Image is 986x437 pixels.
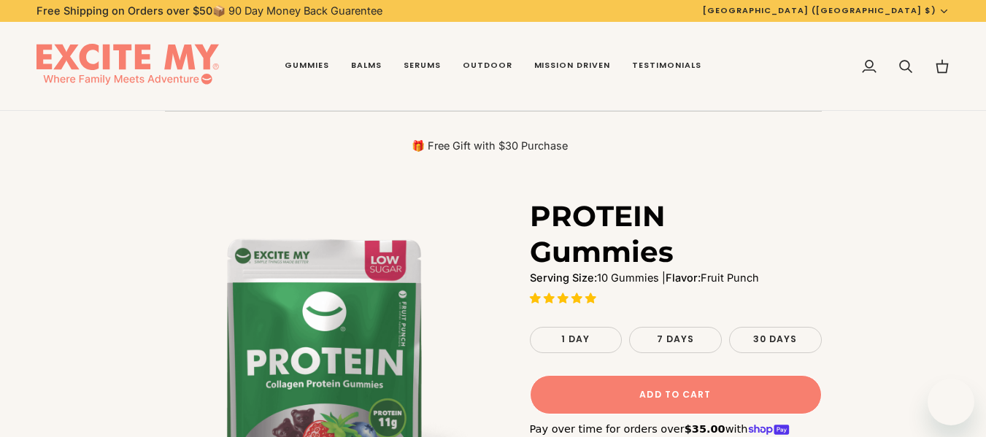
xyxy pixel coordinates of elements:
a: Serums [393,22,452,111]
strong: Flavor: [666,271,701,284]
span: Gummies [285,60,329,71]
img: EXCITE MY® [36,44,219,89]
strong: Serving Size: [530,271,597,284]
button: Add to Cart [530,375,822,414]
a: Balms [340,22,393,111]
a: Outdoor [452,22,523,111]
strong: Free Shipping on Orders over $50 [36,4,212,17]
span: 1 Day [561,333,590,345]
span: 30 Days [753,333,798,345]
span: Testimonials [632,60,701,71]
p: 📦 90 Day Money Back Guarentee [36,3,382,19]
a: Testimonials [621,22,712,111]
a: Mission Driven [523,22,622,111]
span: Serums [404,60,441,71]
a: Gummies [274,22,340,111]
span: Outdoor [463,60,512,71]
span: Mission Driven [534,60,611,71]
h1: PROTEIN Gummies [530,198,811,270]
p: 🎁 Free Gift with $30 Purchase [165,139,814,153]
span: Balms [351,60,382,71]
span: 7 Days [657,333,695,345]
p: 10 Gummies | Fruit Punch [530,270,822,286]
button: [GEOGRAPHIC_DATA] ([GEOGRAPHIC_DATA] $) [692,4,960,17]
span: Add to Cart [639,388,711,401]
iframe: Button to launch messaging window [928,379,974,425]
span: 4.96 stars [530,292,599,304]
